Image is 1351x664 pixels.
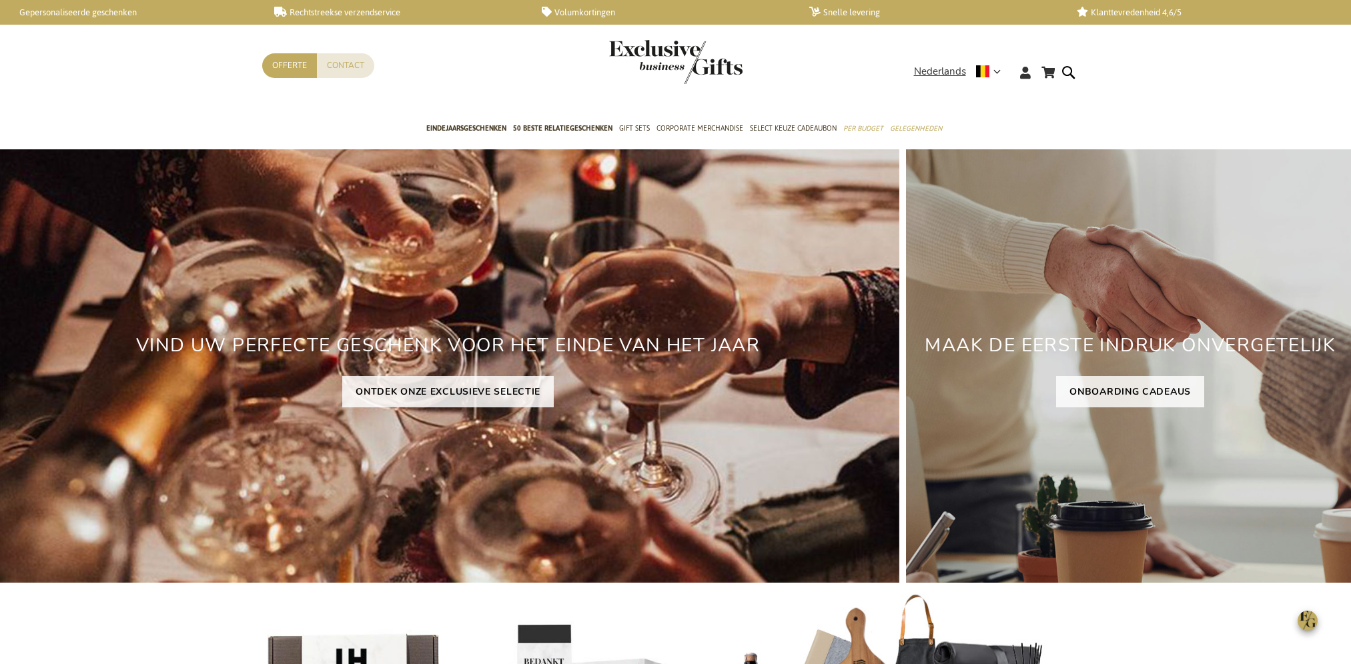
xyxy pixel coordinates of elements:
span: 50 beste relatiegeschenken [513,121,612,135]
span: Gift Sets [619,121,650,135]
span: Gelegenheden [890,121,942,135]
span: Eindejaarsgeschenken [426,121,506,135]
a: Contact [317,53,374,78]
a: Offerte [262,53,317,78]
a: Rechtstreekse verzendservice [274,7,520,18]
a: Volumkortingen [542,7,788,18]
a: Gepersonaliseerde geschenken [7,7,253,18]
a: Snelle levering [809,7,1055,18]
a: Klanttevredenheid 4,6/5 [1077,7,1323,18]
div: Nederlands [914,64,1009,79]
img: Exclusive Business gifts logo [609,40,743,84]
a: store logo [609,40,676,84]
span: Corporate Merchandise [656,121,743,135]
a: ONTDEK ONZE EXCLUSIEVE SELECTIE [342,376,554,407]
span: Select Keuze Cadeaubon [750,121,837,135]
span: Nederlands [914,64,966,79]
span: Per Budget [843,121,883,135]
a: ONBOARDING CADEAUS [1056,376,1204,407]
